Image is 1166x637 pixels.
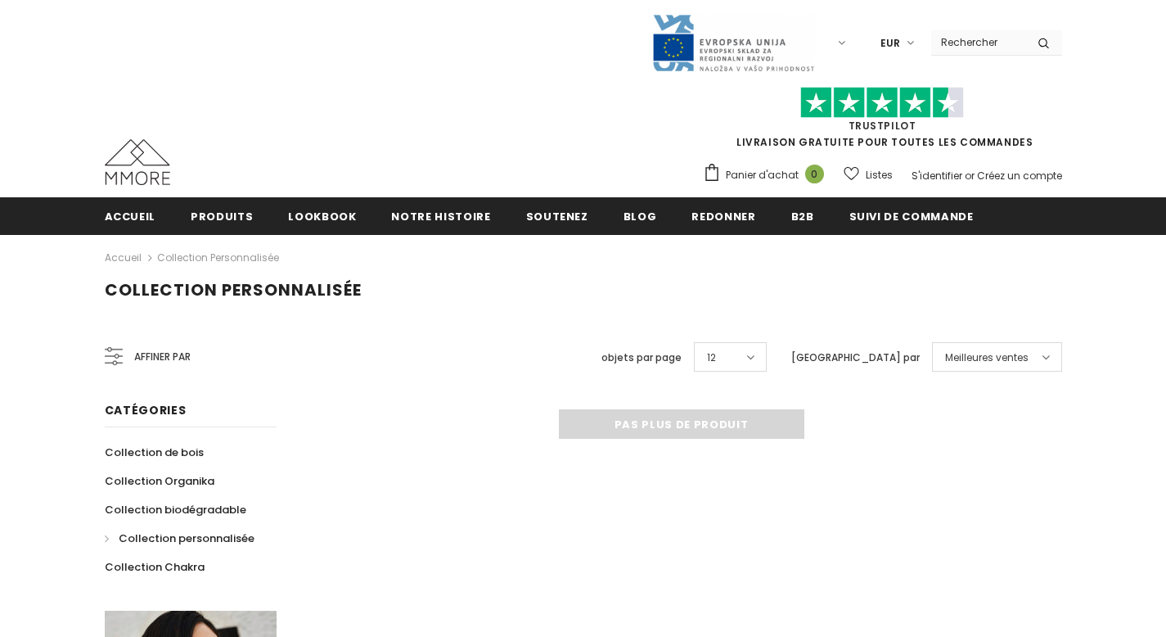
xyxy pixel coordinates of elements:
span: Collection Organika [105,473,214,489]
img: Javni Razpis [651,13,815,73]
span: Listes [866,167,893,183]
a: Accueil [105,248,142,268]
span: B2B [791,209,814,224]
span: Panier d'achat [726,167,799,183]
a: Collection Organika [105,467,214,495]
span: soutenez [526,209,588,224]
a: Lookbook [288,197,356,234]
img: Cas MMORE [105,139,170,185]
span: Collection de bois [105,445,204,460]
a: Blog [624,197,657,234]
span: Produits [191,209,253,224]
span: Meilleures ventes [945,350,1029,366]
span: 0 [805,165,824,183]
span: Redonner [691,209,755,224]
label: [GEOGRAPHIC_DATA] par [791,350,920,366]
a: Collection de bois [105,438,204,467]
span: Suivi de commande [849,209,974,224]
a: Produits [191,197,253,234]
input: Search Site [931,30,1025,54]
span: Collection biodégradable [105,502,246,517]
a: Collection biodégradable [105,495,246,524]
a: Panier d'achat 0 [703,163,832,187]
label: objets par page [601,350,682,366]
span: Blog [624,209,657,224]
a: Collection personnalisée [157,251,279,264]
span: Lookbook [288,209,356,224]
span: Collection personnalisée [105,278,362,301]
span: EUR [880,35,900,52]
span: 12 [707,350,716,366]
span: Collection Chakra [105,559,205,575]
a: Collection Chakra [105,553,205,581]
a: Redonner [691,197,755,234]
a: Notre histoire [391,197,490,234]
a: Listes [844,160,893,189]
a: B2B [791,197,814,234]
a: soutenez [526,197,588,234]
a: S'identifier [912,169,962,183]
span: Accueil [105,209,156,224]
a: Javni Razpis [651,35,815,49]
a: Suivi de commande [849,197,974,234]
img: Faites confiance aux étoiles pilotes [800,87,964,119]
span: LIVRAISON GRATUITE POUR TOUTES LES COMMANDES [703,94,1062,149]
a: Accueil [105,197,156,234]
a: Créez un compte [977,169,1062,183]
a: Collection personnalisée [105,524,254,553]
span: or [965,169,975,183]
span: Notre histoire [391,209,490,224]
a: TrustPilot [849,119,916,133]
span: Collection personnalisée [119,531,254,546]
span: Affiner par [134,348,191,366]
span: Catégories [105,402,187,418]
